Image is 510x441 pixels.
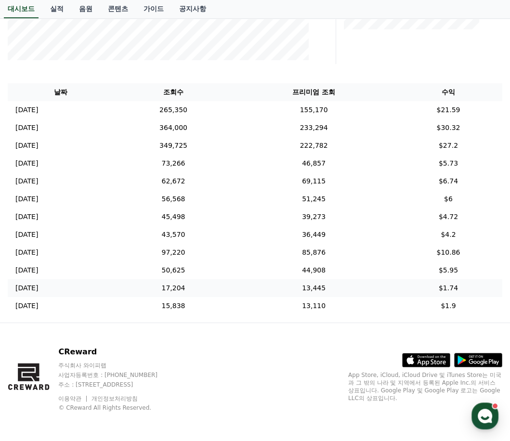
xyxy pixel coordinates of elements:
[114,119,234,137] td: 364,000
[394,226,502,244] td: $4.2
[394,261,502,279] td: $5.95
[8,83,114,101] th: 날짜
[92,395,138,402] a: 개인정보처리방침
[15,230,38,240] p: [DATE]
[394,190,502,208] td: $6
[114,261,234,279] td: 50,625
[15,265,38,275] p: [DATE]
[114,83,234,101] th: 조회수
[58,381,176,389] p: 주소 : [STREET_ADDRESS]
[15,301,38,311] p: [DATE]
[394,208,502,226] td: $4.72
[233,226,394,244] td: 36,449
[124,305,185,329] a: 설정
[394,244,502,261] td: $10.86
[15,141,38,151] p: [DATE]
[233,172,394,190] td: 69,115
[394,101,502,119] td: $21.59
[114,226,234,244] td: 43,570
[348,371,502,402] p: App Store, iCloud, iCloud Drive 및 iTunes Store는 미국과 그 밖의 나라 및 지역에서 등록된 Apple Inc.의 서비스 상표입니다. Goo...
[394,119,502,137] td: $30.32
[233,208,394,226] td: 39,273
[88,320,100,328] span: 대화
[149,320,160,327] span: 설정
[394,137,502,155] td: $27.2
[114,208,234,226] td: 45,498
[233,244,394,261] td: 85,876
[114,279,234,297] td: 17,204
[15,194,38,204] p: [DATE]
[3,305,64,329] a: 홈
[114,297,234,315] td: 15,838
[15,283,38,293] p: [DATE]
[233,101,394,119] td: 155,170
[233,279,394,297] td: 13,445
[233,119,394,137] td: 233,294
[233,137,394,155] td: 222,782
[15,158,38,169] p: [DATE]
[58,346,176,358] p: CReward
[15,176,38,186] p: [DATE]
[233,190,394,208] td: 51,245
[394,297,502,315] td: $1.9
[233,297,394,315] td: 13,110
[394,83,502,101] th: 수익
[15,212,38,222] p: [DATE]
[64,305,124,329] a: 대화
[233,83,394,101] th: 프리미엄 조회
[394,279,502,297] td: $1.74
[233,155,394,172] td: 46,857
[30,320,36,327] span: 홈
[114,190,234,208] td: 56,568
[114,137,234,155] td: 349,725
[58,404,176,412] p: © CReward All Rights Reserved.
[394,172,502,190] td: $6.74
[114,155,234,172] td: 73,266
[114,101,234,119] td: 265,350
[58,371,176,379] p: 사업자등록번호 : [PHONE_NUMBER]
[15,105,38,115] p: [DATE]
[58,395,89,402] a: 이용약관
[15,123,38,133] p: [DATE]
[114,172,234,190] td: 62,672
[15,247,38,258] p: [DATE]
[233,261,394,279] td: 44,908
[58,362,176,369] p: 주식회사 와이피랩
[394,155,502,172] td: $5.73
[114,244,234,261] td: 97,220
